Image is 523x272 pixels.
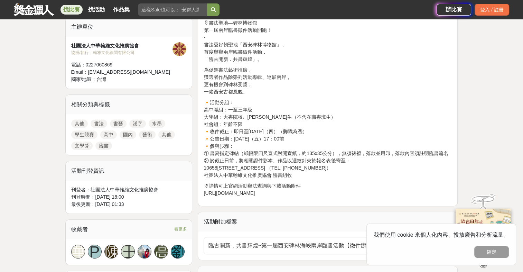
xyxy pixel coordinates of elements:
[138,3,207,16] input: 這樣Sale也可以： 安聯人壽創意銷售法募集
[85,5,108,15] a: 找活動
[138,245,151,258] img: Avatar
[60,5,83,15] a: 找比賽
[91,119,107,128] a: 書法
[171,245,185,259] a: 劉
[437,4,471,16] a: 辦比賽
[71,142,93,150] a: 文學獎
[110,5,132,15] a: 作品集
[71,186,187,193] div: 刊登者： 社團法人中華翰維文化推廣協會
[139,130,156,139] a: 藝術
[204,19,452,63] p: 🎖書法聖地—碑林博物館 第一屆兩岸臨書徵件活動開跑！ - 書法愛好朝聖地「西安碑林博物館」， 首度舉辦兩岸臨書徵件活動， 「臨古開新．共書輝煌」。
[204,237,452,254] a: 臨古開新．共書輝煌~第一屆西安碑林海峽兩岸臨書活動【徵件辦法、臨書目錄、報名表】.pdf
[95,142,112,150] a: 臨書
[71,226,88,232] span: 收藏者
[71,42,173,49] div: 社團法人中華翰維文化推廣協會
[129,119,146,128] a: 漢字
[149,119,165,128] a: 水墨
[374,232,509,238] span: 我們使用 cookie 來個人化內容、投放廣告和分析流量。
[198,212,457,232] div: 活動附加檔案
[71,61,173,69] div: 電話： 0227060869
[66,17,192,37] div: 主辦單位
[71,119,88,128] a: 其他
[96,76,106,82] span: 台灣
[456,209,511,255] img: 968ab78a-c8e5-4181-8f9d-94c24feca916.png
[100,130,117,139] a: 高中
[71,69,173,76] div: Email： [EMAIL_ADDRESS][DOMAIN_NAME]
[71,130,97,139] a: 學生競賽
[88,245,102,259] a: P
[66,95,192,114] div: 相關分類與標籤
[66,161,192,181] div: 活動刊登資訊
[71,49,173,56] div: 協辦/執行： 翰雅文化顧問有限公司
[204,182,452,197] p: ※詳情可上官網活動辦法查詢與下載活動附件 [URL][DOMAIN_NAME]
[158,130,175,139] a: 其他
[71,193,187,201] div: 刊登時間： [DATE] 18:00
[120,130,136,139] a: 國內
[208,242,439,250] span: 臨古開新．共書輝煌~第一屆西安碑林海峽兩岸臨書活動【徵件辦法、臨書目錄、報名表】.pdf
[110,119,127,128] a: 書藝
[71,245,85,259] a: 華
[474,246,509,258] button: 確定
[475,4,509,16] div: 登入 / 註冊
[174,225,186,233] span: 看更多
[121,245,135,259] a: 王
[71,76,97,82] span: 國家/地區：
[204,66,452,96] p: 為促進書法藝術推廣， 獲選者作品除榮列活動專輯、巡展兩岸， 更有機會到碑林受獎， 一睹西安古都風貌。
[104,245,118,259] a: 陳
[138,245,151,259] a: Avatar
[204,99,452,179] p: 🔸活動分組： 高中職組：一至三年級 大學組：大專院校、[PERSON_NAME]生（不含在職專班生） 社會組：年齡不限 🔸收件截止：即日至[DATE]（四）（郵戳為憑） 🔸公告日期：[DATE]...
[154,245,168,259] a: 高
[71,201,187,208] div: 最後更新： [DATE] 01:33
